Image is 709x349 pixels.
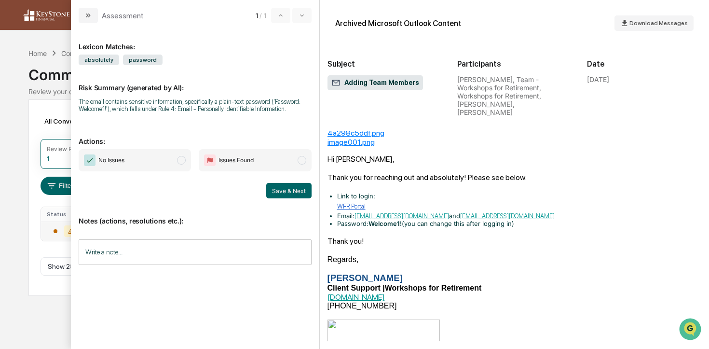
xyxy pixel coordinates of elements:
span: Issues Found [218,155,254,165]
div: Archived Microsoft Outlook Content [335,19,461,28]
span: absolutely [79,55,119,65]
img: Flag [204,154,216,166]
a: 🖐️Preclearance [6,118,66,135]
h2: Date [587,59,701,69]
a: Powered byPylon [68,163,117,171]
span: 1 [256,12,258,19]
div: 🖐️ [10,123,17,130]
b: Client Support | [327,284,385,292]
img: Checkmark [84,154,95,166]
button: Filters [41,177,82,195]
a: 🔎Data Lookup [6,136,65,154]
div: 🗄️ [70,123,78,130]
button: Start new chat [164,77,176,88]
div: Communications Archive [61,49,139,57]
span: Data Lookup [19,140,61,150]
div: Thank you for reaching out and absolutely! Please see below: [327,173,702,182]
div: Assessment [102,11,144,20]
p: Actions: [79,126,312,145]
div: Communications Archive [28,58,681,84]
div: Start new chat [33,74,158,84]
li: Link to login: [337,191,702,212]
span: / 1 [259,12,269,19]
div: [PHONE_NUMBER] [327,302,702,310]
span: Preclearance [19,122,62,131]
th: Status [41,207,91,222]
p: Notes (actions, resolutions etc.): [79,205,312,225]
span: password [123,55,163,65]
a: WFR Portal [337,203,366,210]
span: Welcome1! [368,220,402,227]
div: [DATE] [587,75,609,84]
div: Thank you! [327,237,702,246]
a: [EMAIL_ADDRESS][DOMAIN_NAME] [460,212,555,220]
img: logo [23,9,69,21]
div: Review your communication records across channels [28,87,681,96]
span: Pylon [96,164,117,171]
span: Attestations [80,122,120,131]
div: Home [28,49,47,57]
button: Download Messages [614,15,694,31]
div: Hi [PERSON_NAME], [327,154,702,164]
div: [PERSON_NAME], Team - Workshops for Retirement, Workshops for Retirement, [PERSON_NAME], [PERSON_... [457,75,572,116]
p: Risk Summary (generated by AI): [79,72,312,92]
p: How can we help? [10,20,176,36]
iframe: Open customer support [678,317,704,343]
div: The email contains sensitive information, specifically a plain-text password ('Password: Welcome1... [79,98,312,112]
div: 1 [47,154,50,163]
a: [EMAIL_ADDRESS][DOMAIN_NAME] [354,212,449,220]
a: [DOMAIN_NAME] [327,293,385,302]
a: 🗄️Attestations [66,118,123,135]
b: Workshops for Retirement [385,284,482,292]
div: We're offline, we'll be back soon [33,84,126,91]
div: 4a298c5ddf.png [327,128,702,138]
span: Email: and [337,212,557,220]
div: 🔎 [10,141,17,149]
li: Password: [337,220,702,227]
span: Adding Team Members [331,78,419,88]
h2: Subject [327,59,442,69]
span: (you can change this after logging in) [402,220,514,227]
img: 1746055101610-c473b297-6a78-478c-a979-82029cc54cd1 [10,74,27,91]
span: Download Messages [629,20,688,27]
div: Lexicon Matches: [79,31,312,51]
button: Save & Next [266,183,312,198]
div: image001.png [327,138,702,147]
div: Review Required [47,145,93,153]
h2: Participants [457,59,572,69]
span: Regards, [327,255,359,264]
div: All Conversations [41,113,113,129]
b: [PERSON_NAME] [327,273,403,283]
span: No Issues [98,155,124,165]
